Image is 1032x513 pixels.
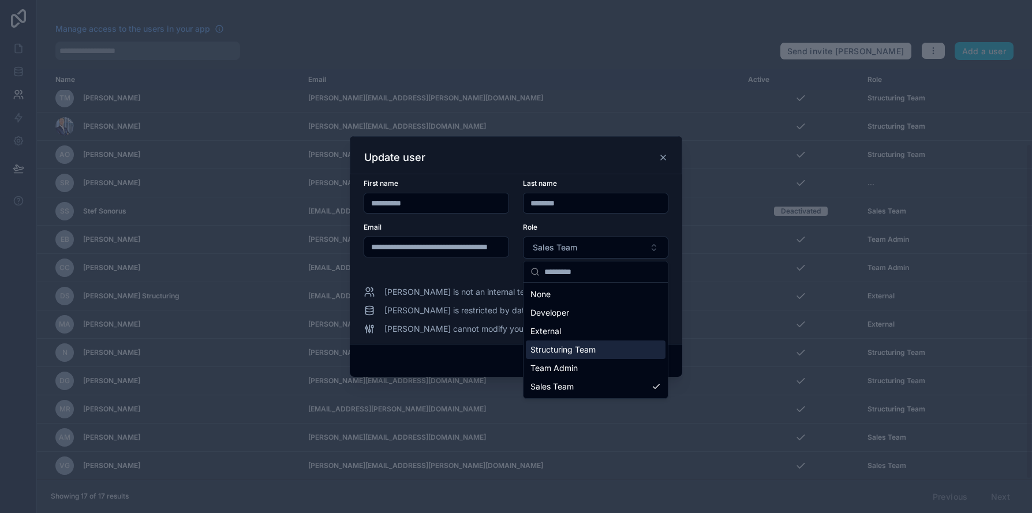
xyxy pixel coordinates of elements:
[364,179,398,188] span: First name
[530,325,561,337] span: External
[364,223,382,231] span: Email
[530,307,569,319] span: Developer
[384,286,570,298] span: [PERSON_NAME] is not an internal team member
[523,223,537,231] span: Role
[384,323,544,335] span: [PERSON_NAME] cannot modify your app
[530,362,578,374] span: Team Admin
[524,283,668,398] div: Suggestions
[523,179,557,188] span: Last name
[533,242,577,253] span: Sales Team
[384,305,576,316] span: [PERSON_NAME] is restricted by data permissions
[526,285,665,304] div: None
[523,237,668,259] button: Select Button
[530,381,574,392] span: Sales Team
[364,151,425,164] h3: Update user
[530,344,596,355] span: Structuring Team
